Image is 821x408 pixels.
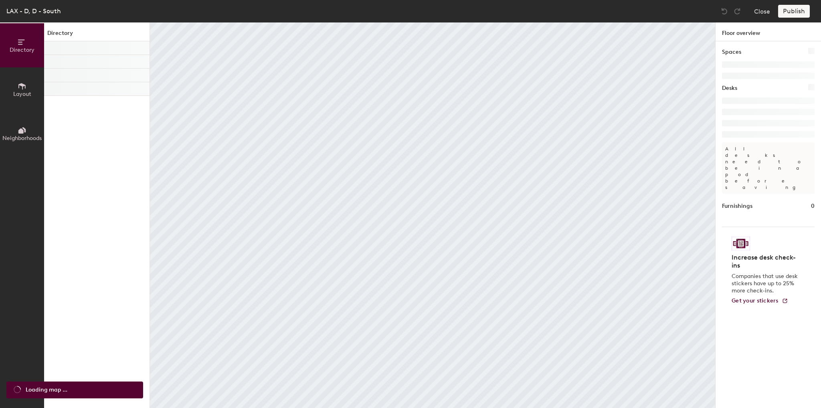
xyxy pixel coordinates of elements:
img: Undo [720,7,728,15]
canvas: Map [150,22,715,408]
img: Redo [733,7,741,15]
span: Neighborhoods [2,135,42,142]
button: Close [754,5,770,18]
h1: Spaces [722,48,741,57]
span: Directory [10,47,34,53]
h1: Floor overview [716,22,821,41]
span: Layout [13,91,31,97]
h1: Furnishings [722,202,752,211]
a: Get your stickers [732,298,788,304]
img: Sticker logo [732,237,750,250]
h1: 0 [811,202,815,211]
h1: Desks [722,84,737,93]
h1: Directory [44,29,150,41]
p: All desks need to be in a pod before saving [722,142,815,194]
span: Get your stickers [732,297,779,304]
p: Companies that use desk stickers have up to 25% more check-ins. [732,273,800,294]
h4: Increase desk check-ins [732,254,800,270]
div: LAX - D, D - South [6,6,61,16]
span: Loading map ... [26,386,67,394]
